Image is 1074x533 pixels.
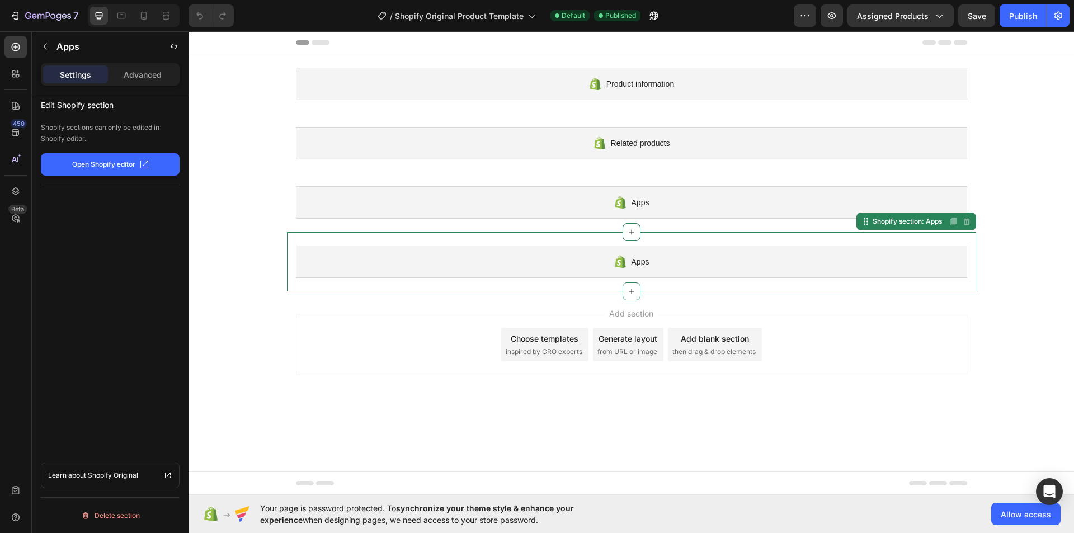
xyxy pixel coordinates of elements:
[395,10,524,22] span: Shopify Original Product Template
[189,4,234,27] div: Undo/Redo
[958,4,995,27] button: Save
[41,463,180,488] a: Learn about Shopify Original
[1009,10,1037,22] div: Publish
[4,4,83,27] button: 7
[1000,4,1047,27] button: Publish
[484,315,567,326] span: then drag & drop elements
[418,46,486,59] span: Product information
[443,164,461,178] span: Apps
[60,69,91,81] p: Settings
[416,276,469,288] span: Add section
[409,315,469,326] span: from URL or image
[81,509,140,522] div: Delete section
[317,315,394,326] span: inspired by CRO experts
[968,11,986,21] span: Save
[682,185,756,195] div: Shopify section: Apps
[260,502,618,526] span: Your page is password protected. To when designing pages, we need access to your store password.
[41,153,180,176] button: Open Shopify editor
[72,159,135,169] p: Open Shopify editor
[260,503,574,525] span: synchronize your theme style & enhance your experience
[124,69,162,81] p: Advanced
[991,503,1061,525] button: Allow access
[410,301,469,313] div: Generate layout
[1001,508,1051,520] span: Allow access
[422,105,482,119] span: Related products
[41,122,180,144] p: Shopify sections can only be edited in Shopify editor.
[492,301,560,313] div: Add blank section
[857,10,929,22] span: Assigned Products
[8,205,27,214] div: Beta
[390,10,393,22] span: /
[562,11,585,21] span: Default
[322,301,390,313] div: Choose templates
[443,224,461,237] span: Apps
[1036,478,1063,505] div: Open Intercom Messenger
[11,119,27,128] div: 450
[605,11,636,21] span: Published
[48,470,86,481] p: Learn about
[41,507,180,525] button: Delete section
[847,4,954,27] button: Assigned Products
[41,95,180,112] p: Edit Shopify section
[73,9,78,22] p: 7
[56,40,79,53] p: Apps
[189,31,1074,495] iframe: To enrich screen reader interactions, please activate Accessibility in Grammarly extension settings
[88,470,138,481] p: Shopify Original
